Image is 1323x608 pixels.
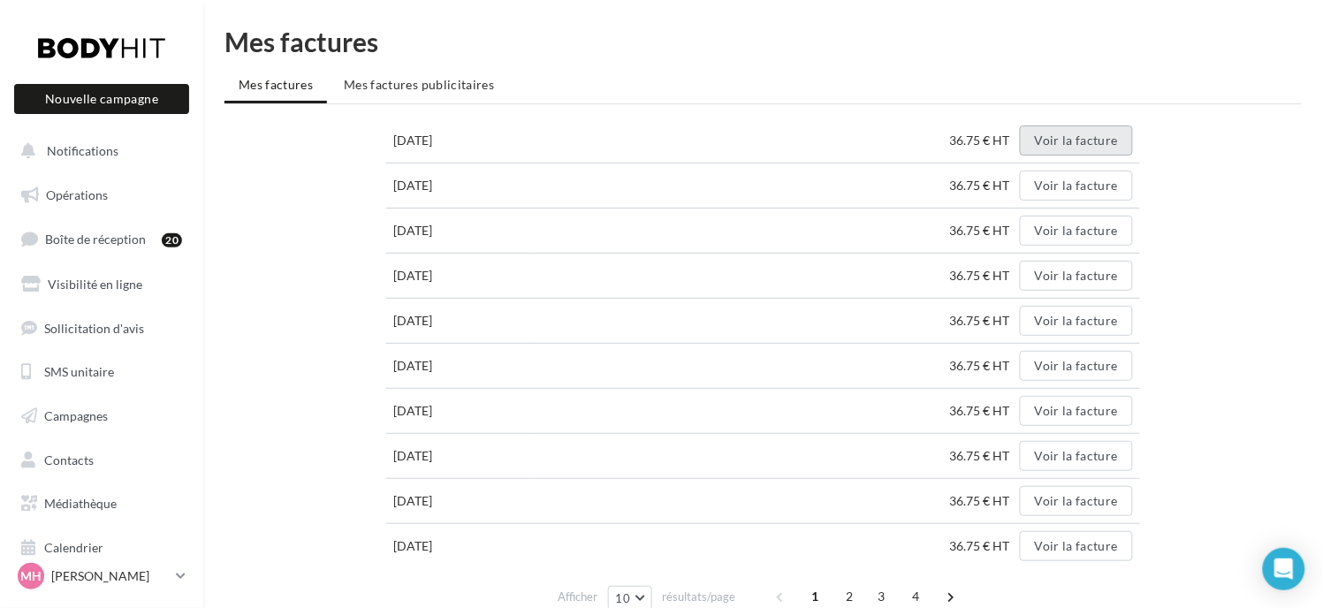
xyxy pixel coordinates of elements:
[386,163,533,209] td: [DATE]
[44,540,103,555] span: Calendrier
[1020,306,1133,336] button: Voir la facture
[1020,531,1133,561] button: Voir la facture
[950,448,1017,463] span: 36.75 € HT
[11,353,193,391] a: SMS unitaire
[44,364,114,379] span: SMS unitaire
[11,133,186,170] button: Notifications
[950,313,1017,328] span: 36.75 € HT
[11,266,193,303] a: Visibilité en ligne
[47,143,118,158] span: Notifications
[11,310,193,347] a: Sollicitation d'avis
[950,268,1017,283] span: 36.75 € HT
[11,398,193,435] a: Campagnes
[1263,548,1305,590] div: Open Intercom Messenger
[20,567,42,585] span: MH
[45,232,146,247] span: Boîte de réception
[386,209,533,254] td: [DATE]
[1020,441,1133,471] button: Voir la facture
[950,223,1017,238] span: 36.75 € HT
[950,493,1017,508] span: 36.75 € HT
[44,320,144,335] span: Sollicitation d'avis
[11,177,193,214] a: Opérations
[344,77,494,92] span: Mes factures publicitaires
[950,133,1017,148] span: 36.75 € HT
[950,358,1017,373] span: 36.75 € HT
[386,254,533,299] td: [DATE]
[51,567,169,585] p: [PERSON_NAME]
[386,389,533,434] td: [DATE]
[386,344,533,389] td: [DATE]
[386,299,533,344] td: [DATE]
[559,589,598,605] span: Afficher
[1020,486,1133,516] button: Voir la facture
[11,485,193,522] a: Médiathèque
[386,118,533,163] td: [DATE]
[44,452,94,467] span: Contacts
[1020,171,1133,201] button: Voir la facture
[386,434,533,479] td: [DATE]
[616,591,631,605] span: 10
[386,479,533,524] td: [DATE]
[11,442,193,479] a: Contacts
[1020,396,1133,426] button: Voir la facture
[662,589,735,605] span: résultats/page
[14,84,189,114] button: Nouvelle campagne
[44,496,117,511] span: Médiathèque
[224,28,1302,55] h1: Mes factures
[950,403,1017,418] span: 36.75 € HT
[11,220,193,258] a: Boîte de réception20
[11,529,193,566] a: Calendrier
[1020,216,1133,246] button: Voir la facture
[950,538,1017,553] span: 36.75 € HT
[44,408,108,423] span: Campagnes
[48,277,142,292] span: Visibilité en ligne
[1020,125,1133,156] button: Voir la facture
[14,559,189,593] a: MH [PERSON_NAME]
[950,178,1017,193] span: 36.75 € HT
[46,187,108,202] span: Opérations
[386,524,533,569] td: [DATE]
[1020,351,1133,381] button: Voir la facture
[162,233,182,247] div: 20
[1020,261,1133,291] button: Voir la facture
